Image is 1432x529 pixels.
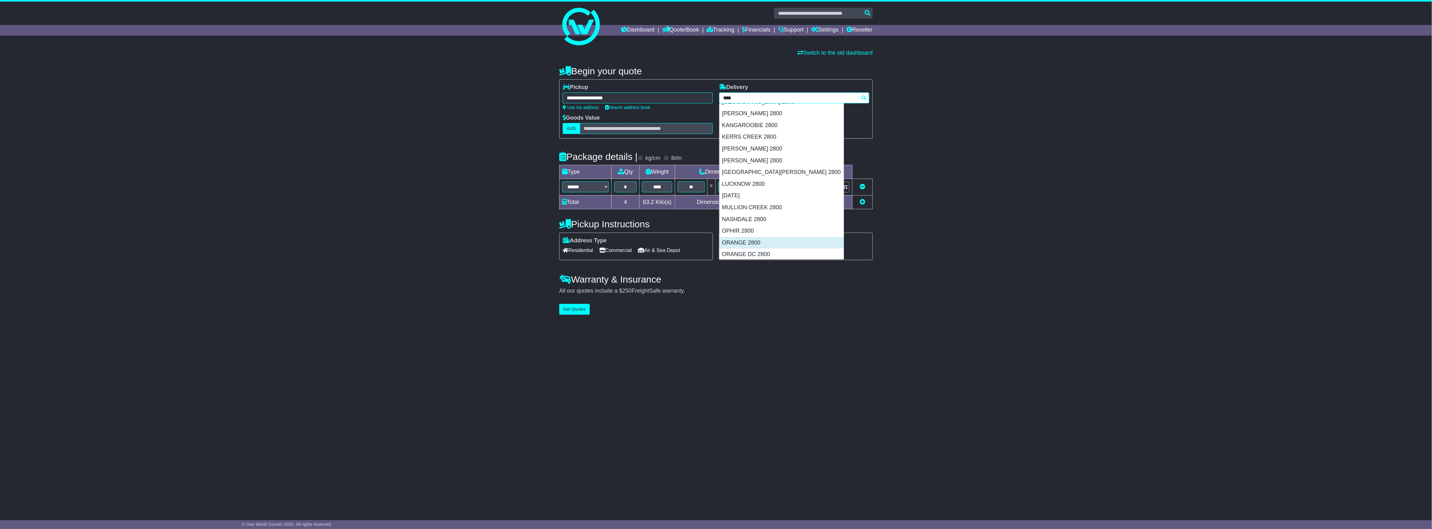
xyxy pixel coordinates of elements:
[719,143,844,155] div: [PERSON_NAME] 2800
[621,25,654,36] a: Dashboard
[559,304,590,315] button: Get Quotes
[563,123,580,134] label: AUD
[612,165,639,179] td: Qty
[719,237,844,249] div: ORANGE 2800
[599,245,632,255] span: Commercial
[719,120,844,131] div: KANGAROOBIE 2800
[742,25,771,36] a: Financials
[860,184,865,190] a: Remove this item
[639,165,675,179] td: Weight
[719,225,844,237] div: OPHIR 2800
[719,155,844,167] div: [PERSON_NAME] 2800
[707,179,715,195] td: x
[719,84,748,91] label: Delivery
[559,151,638,162] h4: Package details |
[563,237,607,244] label: Address Type
[847,25,873,36] a: Reseller
[719,131,844,143] div: KERRS CREEK 2800
[798,50,873,56] a: Switch to the old dashboard
[559,288,873,294] div: All our quotes include a $ FreightSafe warranty.
[559,219,713,229] h4: Pickup Instructions
[563,105,599,110] a: Use my address
[778,25,803,36] a: Support
[719,202,844,214] div: MULLION CREEK 2800
[671,155,682,162] label: lb/in
[662,25,699,36] a: Quote/Book
[560,195,612,209] td: Total
[563,115,600,121] label: Goods Value
[612,195,639,209] td: 4
[645,155,660,162] label: kg/cm
[860,199,865,205] a: Add new item
[560,165,612,179] td: Type
[605,105,650,110] a: Search address book
[719,214,844,225] div: NASHDALE 2800
[643,199,654,205] span: 63.2
[675,165,788,179] td: Dimensions (L x W x H)
[811,25,839,36] a: Settings
[719,166,844,178] div: [GEOGRAPHIC_DATA][PERSON_NAME] 2800
[242,522,332,527] span: © One World Courier 2025. All rights reserved.
[638,245,680,255] span: Air & Sea Depot
[719,108,844,120] div: [PERSON_NAME] 2800
[559,66,873,76] h4: Begin your quote
[563,245,593,255] span: Residential
[563,84,588,91] label: Pickup
[719,249,844,260] div: ORANGE DC 2800
[707,25,734,36] a: Tracking
[719,190,844,202] div: [DATE]
[639,195,675,209] td: Kilo(s)
[559,274,873,284] h4: Warranty & Insurance
[675,195,788,209] td: Dimensions in Centimetre(s)
[719,178,844,190] div: LUCKNOW 2800
[622,288,632,294] span: 250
